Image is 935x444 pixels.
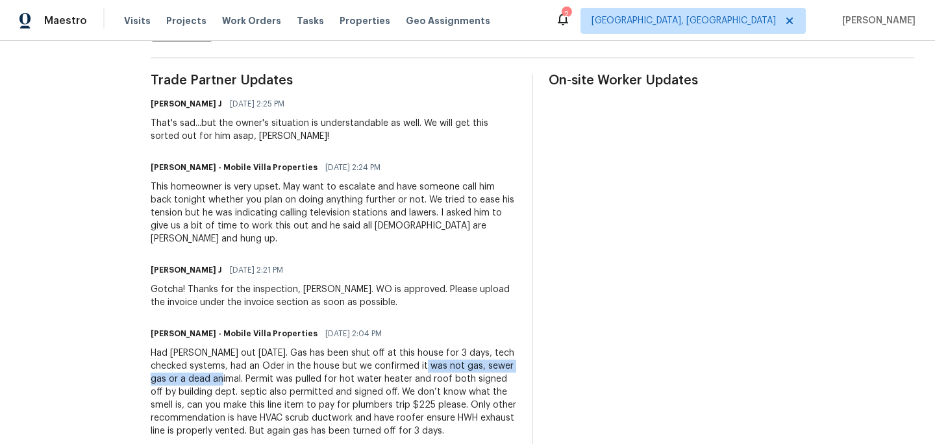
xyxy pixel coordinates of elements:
span: Geo Assignments [406,14,490,27]
span: Tasks [297,16,324,25]
span: [GEOGRAPHIC_DATA], [GEOGRAPHIC_DATA] [592,14,776,27]
span: [DATE] 2:24 PM [325,161,380,174]
h6: [PERSON_NAME] J [151,97,222,110]
span: On-site Worker Updates [549,74,914,87]
span: Projects [166,14,206,27]
span: Properties [340,14,390,27]
div: Gotcha! Thanks for the inspection, [PERSON_NAME]. WO is approved. Please upload the invoice under... [151,283,516,309]
h6: [PERSON_NAME] J [151,264,222,277]
span: [DATE] 2:25 PM [230,97,284,110]
span: [DATE] 2:21 PM [230,264,283,277]
span: Visits [124,14,151,27]
span: [PERSON_NAME] [837,14,916,27]
h6: [PERSON_NAME] - Mobile Villa Properties [151,161,318,174]
div: Had [PERSON_NAME] out [DATE]. Gas has been shut off at this house for 3 days, tech checked system... [151,347,516,438]
span: Work Orders [222,14,281,27]
span: Trade Partner Updates [151,74,516,87]
span: [DATE] 2:04 PM [325,327,382,340]
h6: [PERSON_NAME] - Mobile Villa Properties [151,327,318,340]
div: 2 [562,8,571,21]
div: This homeowner is very upset. May want to escalate and have someone call him back tonight whether... [151,180,516,245]
div: That's sad...but the owner's situation is understandable as well. We will get this sorted out for... [151,117,516,143]
span: Maestro [44,14,87,27]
